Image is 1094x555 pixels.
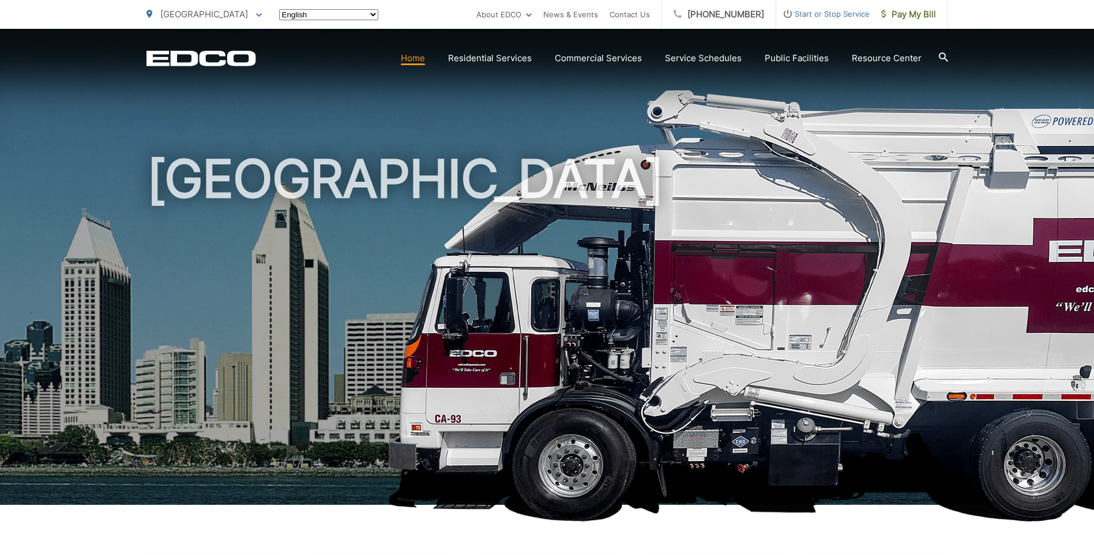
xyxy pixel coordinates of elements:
a: Service Schedules [665,51,742,65]
span: [GEOGRAPHIC_DATA] [160,9,248,20]
h1: [GEOGRAPHIC_DATA] [146,150,948,515]
a: About EDCO [476,7,532,21]
a: Residential Services [448,51,532,65]
a: Public Facilities [765,51,829,65]
a: Contact Us [610,7,650,21]
a: Home [401,51,425,65]
a: News & Events [543,7,598,21]
select: Select a language [279,9,378,20]
span: Pay My Bill [881,7,936,21]
a: Commercial Services [555,51,642,65]
a: Resource Center [852,51,922,65]
a: EDCD logo. Return to the homepage. [146,50,256,66]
